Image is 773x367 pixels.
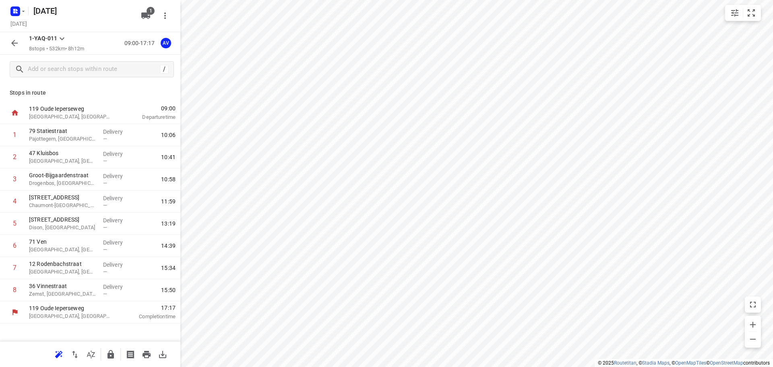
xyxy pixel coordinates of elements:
[161,264,176,272] span: 15:34
[29,45,84,53] p: 8 stops • 532km • 8h12m
[103,150,133,158] p: Delivery
[614,360,637,366] a: Routetitan
[29,105,113,113] p: 119 Oude Ieperseweg
[160,65,169,74] div: /
[7,19,30,28] h5: Project date
[103,261,133,269] p: Delivery
[29,312,113,320] p: [GEOGRAPHIC_DATA], [GEOGRAPHIC_DATA]
[10,89,171,97] p: Stops in route
[29,246,97,254] p: [GEOGRAPHIC_DATA], [GEOGRAPHIC_DATA]
[103,202,107,208] span: —
[161,286,176,294] span: 15:50
[598,360,770,366] li: © 2025 , © , © © contributors
[13,131,17,139] div: 1
[13,242,17,249] div: 6
[675,360,706,366] a: OpenMapTiles
[29,260,97,268] p: 12 Rodenbachstraat
[122,313,176,321] p: Completion time
[67,350,83,358] span: Reverse route
[158,35,174,51] button: AV
[161,153,176,161] span: 10:41
[642,360,670,366] a: Stadia Maps
[51,350,67,358] span: Reoptimize route
[138,8,154,24] button: 1
[103,172,133,180] p: Delivery
[124,39,158,48] p: 09:00-17:17
[147,7,155,15] span: 1
[103,216,133,224] p: Delivery
[122,104,176,112] span: 09:00
[103,283,133,291] p: Delivery
[29,304,113,312] p: 119 Oude Ieperseweg
[103,180,107,186] span: —
[103,128,133,136] p: Delivery
[29,127,97,135] p: 79 Statiestraat
[158,39,174,47] span: Assigned to Axel Verzele
[29,216,97,224] p: 134 Route de Henri-Chapelle
[29,224,97,232] p: Dison, [GEOGRAPHIC_DATA]
[29,179,97,187] p: Drogenbos, [GEOGRAPHIC_DATA]
[122,350,138,358] span: Print shipping labels
[138,350,155,358] span: Print route
[29,282,97,290] p: 36 Vinnestraat
[29,171,97,179] p: Groot-Bijgaardenstraat
[13,153,17,161] div: 2
[161,197,176,205] span: 11:59
[161,175,176,183] span: 10:58
[103,224,107,230] span: —
[29,149,97,157] p: 47 Kluisbos
[29,290,97,298] p: Zemst, [GEOGRAPHIC_DATA]
[28,63,160,76] input: Add or search stops within route
[103,238,133,247] p: Delivery
[161,242,176,250] span: 14:39
[103,158,107,164] span: —
[29,157,97,165] p: [GEOGRAPHIC_DATA], [GEOGRAPHIC_DATA]
[161,131,176,139] span: 10:06
[29,238,97,246] p: 71 Ven
[161,38,171,48] div: AV
[29,113,113,121] p: [GEOGRAPHIC_DATA], [GEOGRAPHIC_DATA]
[103,247,107,253] span: —
[29,135,97,143] p: Pajottegem, [GEOGRAPHIC_DATA]
[103,346,119,363] button: Lock route
[13,197,17,205] div: 4
[103,194,133,202] p: Delivery
[161,220,176,228] span: 13:19
[103,291,107,297] span: —
[103,269,107,275] span: —
[155,350,171,358] span: Download route
[30,4,134,17] h5: [DATE]
[103,136,107,142] span: —
[122,113,176,121] p: Departure time
[710,360,743,366] a: OpenStreetMap
[122,304,176,312] span: 17:17
[13,175,17,183] div: 3
[725,5,761,21] div: small contained button group
[29,193,97,201] p: [STREET_ADDRESS]
[13,220,17,227] div: 5
[29,34,57,43] p: 1-YAQ-011
[83,350,99,358] span: Sort by time window
[29,268,97,276] p: [GEOGRAPHIC_DATA], [GEOGRAPHIC_DATA]
[29,201,97,209] p: Chaumont-Gistoux, Belgium
[743,5,759,21] button: Fit zoom
[13,286,17,294] div: 8
[13,264,17,272] div: 7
